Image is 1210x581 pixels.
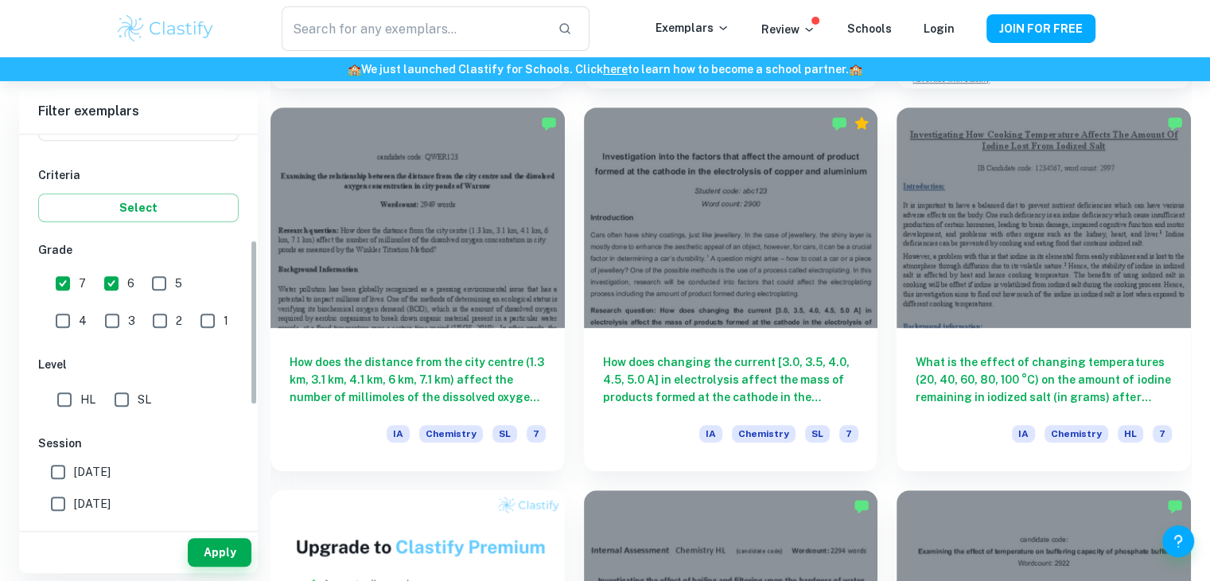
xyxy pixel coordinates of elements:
p: Review [761,21,815,38]
h6: Criteria [38,166,239,184]
span: Chemistry [1045,425,1108,443]
a: Login [924,22,955,35]
a: How does changing the current [3.0, 3.5, 4.0, 4.5, 5.0 A] in electrolysis affect the mass of prod... [584,107,878,471]
span: IA [387,425,410,443]
span: IA [1012,425,1035,443]
img: Marked [541,115,557,131]
span: SL [805,425,830,443]
span: 5 [175,275,182,292]
span: 1 [224,312,228,329]
span: 🏫 [849,63,862,76]
h6: How does changing the current [3.0, 3.5, 4.0, 4.5, 5.0 A] in electrolysis affect the mass of prod... [603,353,859,406]
span: 2 [176,312,182,329]
span: 7 [79,275,86,292]
span: [DATE] [74,463,111,481]
span: 7 [1153,425,1172,443]
span: 3 [128,312,135,329]
span: SL [492,425,517,443]
img: Marked [831,115,847,131]
a: How does the distance from the city centre (1.3 km, 3.1 km, 4.1 km, 6 km, 7.1 km) affect the numb... [270,107,565,471]
button: Help and Feedback [1162,525,1194,557]
span: Chemistry [419,425,483,443]
p: Exemplars [656,19,730,37]
span: 🏫 [348,63,361,76]
span: HL [80,391,95,408]
span: 7 [527,425,546,443]
span: 7 [839,425,858,443]
img: Clastify logo [115,13,216,45]
a: here [603,63,628,76]
span: SL [138,391,151,408]
button: Apply [188,538,251,567]
span: Chemistry [732,425,796,443]
button: JOIN FOR FREE [986,14,1095,43]
span: 6 [127,275,134,292]
input: Search for any exemplars... [282,6,544,51]
span: IA [699,425,722,443]
a: Schools [847,22,892,35]
h6: Filter exemplars [19,89,258,134]
div: Premium [854,115,870,131]
h6: Grade [38,241,239,259]
button: Select [38,193,239,222]
span: HL [1118,425,1143,443]
h6: How does the distance from the city centre (1.3 km, 3.1 km, 4.1 km, 6 km, 7.1 km) affect the numb... [290,353,546,406]
h6: We just launched Clastify for Schools. Click to learn how to become a school partner. [3,60,1207,78]
img: Marked [1167,115,1183,131]
img: Marked [1167,498,1183,514]
h6: What is the effect of changing temperatures (20, 40, 60, 80, 100 °C) on the amount of iodine rema... [916,353,1172,406]
img: Marked [854,498,870,514]
span: 4 [79,312,87,329]
a: What is the effect of changing temperatures (20, 40, 60, 80, 100 °C) on the amount of iodine rema... [897,107,1191,471]
h6: Session [38,435,239,452]
h6: Level [38,356,239,373]
span: [DATE] [74,495,111,513]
